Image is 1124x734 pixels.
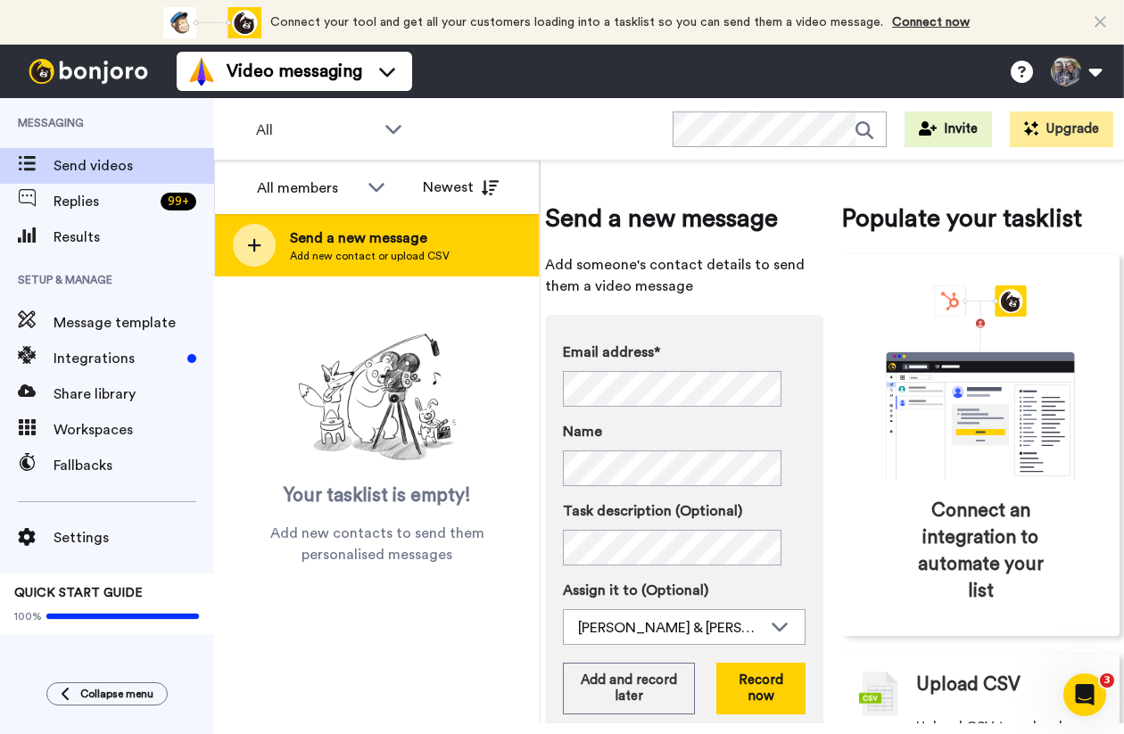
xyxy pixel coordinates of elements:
span: Results [54,227,214,248]
span: 3 [1100,673,1114,688]
span: Send a new message [545,201,823,236]
label: Assign it to (Optional) [563,580,806,601]
span: Fallbacks [54,455,214,476]
span: Connect an integration to automate your list [917,498,1044,605]
span: Name [563,421,602,442]
button: Record now [716,663,806,714]
span: Settings [54,527,214,548]
span: 100% [14,609,42,623]
a: Connect now [892,16,970,29]
span: Your tasklist is empty! [284,482,471,509]
span: Share library [54,383,214,405]
span: Integrations [54,348,180,369]
span: Upload CSV [916,672,1021,698]
div: All members [257,177,359,199]
span: All [256,120,376,141]
div: 99 + [161,193,196,210]
div: animation [847,285,1114,480]
span: Send a new message [290,227,450,249]
span: Replies [54,191,153,212]
button: Invite [905,111,992,147]
img: csv-grey.png [859,672,898,716]
span: Message template [54,312,214,334]
span: Video messaging [227,59,362,84]
label: Task description (Optional) [563,500,806,522]
div: [PERSON_NAME] & [PERSON_NAME] [578,617,762,639]
span: Populate your tasklist [841,201,1120,236]
img: ready-set-action.png [288,326,467,469]
span: Add someone's contact details to send them a video message [545,254,823,297]
span: Connect your tool and get all your customers loading into a tasklist so you can send them a video... [270,16,883,29]
div: animation [163,7,261,38]
span: Add new contact or upload CSV [290,249,450,263]
span: QUICK START GUIDE [14,587,143,599]
button: Newest [409,169,512,205]
span: Send videos [54,155,214,177]
label: Email address* [563,342,806,363]
button: Collapse menu [46,682,168,705]
button: Add and record later [563,663,695,714]
span: Workspaces [54,419,214,441]
button: Upgrade [1010,111,1113,147]
img: vm-color.svg [187,57,216,86]
span: Collapse menu [80,687,153,701]
iframe: Intercom live chat [1063,673,1106,716]
img: bj-logo-header-white.svg [21,59,155,84]
span: Add new contacts to send them personalised messages [241,523,513,565]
